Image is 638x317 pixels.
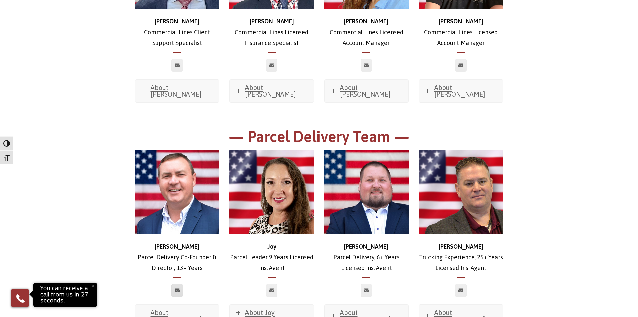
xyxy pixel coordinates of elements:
a: About [PERSON_NAME] [325,80,409,102]
strong: [PERSON_NAME] [439,243,483,250]
span: About Joy [245,309,275,316]
img: Phone icon [15,293,26,304]
p: Parcel Delivery, 6+ Years Licensed Ins. Agent [324,241,409,274]
p: Commercial Lines Licensed Account Manager [419,16,503,49]
button: Close [85,279,100,294]
p: Parcel Leader 9 Years Licensed Ins. Agent [229,241,314,274]
p: Commercial Lines Client Support Specialist [135,16,220,49]
strong: Joy [267,243,276,250]
p: Trucking Experience, 25+ Years Licensed Ins. Agent [419,241,503,274]
span: About [PERSON_NAME] [434,84,485,98]
strong: [PERSON_NAME] [439,18,483,25]
img: Trevor_headshot_500x500 [419,150,503,234]
p: Commercial Lines Licensed Account Manager [324,16,409,49]
span: About [PERSON_NAME] [151,84,202,98]
h1: — Parcel Delivery Team — [135,127,503,150]
span: About [PERSON_NAME] [340,84,391,98]
a: About [PERSON_NAME] [230,80,314,102]
p: Commercial Lines Licensed Insurance Specialist [229,16,314,49]
a: About [PERSON_NAME] [135,80,219,102]
strong: [PERSON_NAME] [155,243,199,250]
p: Parcel Delivery Co-Founder & Director, 13+ Years [135,241,220,274]
strong: [PERSON_NAME] [250,18,294,25]
p: You can receive a call from us in 27 seconds. [35,284,95,305]
strong: [PERSON_NAME] [344,243,388,250]
img: new_500x500 (1) [229,150,314,234]
a: About [PERSON_NAME] [419,80,503,102]
strong: [PERSON_NAME] [344,18,388,25]
img: stephen [324,150,409,234]
strong: [PERSON_NAME] [155,18,199,25]
img: Brian [135,150,220,234]
span: About [PERSON_NAME] [245,84,296,98]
